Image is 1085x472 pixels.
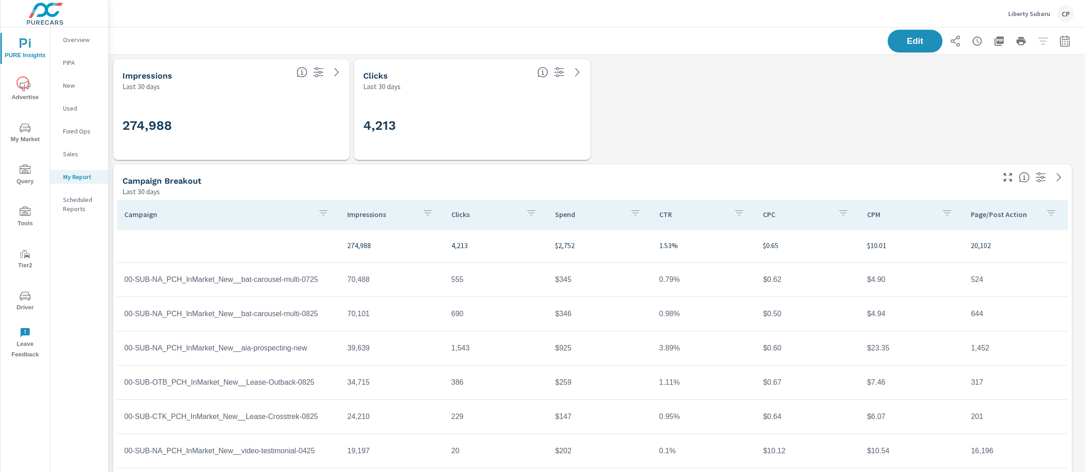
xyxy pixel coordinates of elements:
[296,67,307,78] span: The number of times an ad was shown on your behalf.
[659,210,727,219] p: CTR
[756,371,860,394] td: $0.67
[63,58,101,67] p: PIPA
[329,65,344,80] a: See more details in report
[860,268,964,291] td: $4.90
[963,405,1068,428] td: 201
[50,193,108,216] div: Scheduled Reports
[652,302,756,325] td: 0.98%
[444,268,548,291] td: 555
[50,101,108,115] div: Used
[963,302,1068,325] td: 644
[763,210,831,219] p: CPC
[444,371,548,394] td: 386
[659,240,749,251] p: 1.53%
[1000,170,1015,185] button: Make Fullscreen
[117,405,340,428] td: 00-SUB-CTK_PCH_InMarket_New__Lease-Crosstrek-0825
[122,186,160,197] p: Last 30 days
[340,268,444,291] td: 70,488
[444,302,548,325] td: 690
[444,440,548,462] td: 20
[860,302,964,325] td: $4.94
[117,337,340,360] td: 00-SUB-NA_PCH_InMarket_New__aia-prospecting-new
[3,291,47,313] span: Driver
[763,240,852,251] p: $0.65
[340,302,444,325] td: 70,101
[444,337,548,360] td: 1,543
[122,81,160,92] p: Last 30 days
[963,440,1068,462] td: 16,196
[340,440,444,462] td: 19,197
[63,127,101,136] p: Fixed Ops
[363,118,581,133] h3: 4,213
[756,268,860,291] td: $0.62
[451,210,519,219] p: Clicks
[548,268,652,291] td: $345
[50,124,108,138] div: Fixed Ops
[860,337,964,360] td: $23.35
[340,405,444,428] td: 24,210
[50,79,108,92] div: New
[3,164,47,187] span: Query
[1058,5,1074,22] div: CP
[555,210,623,219] p: Spend
[652,405,756,428] td: 0.95%
[63,195,101,213] p: Scheduled Reports
[3,327,47,360] span: Leave Feedback
[363,81,401,92] p: Last 30 days
[63,104,101,113] p: Used
[122,118,340,133] h3: 274,988
[963,268,1068,291] td: 524
[50,33,108,47] div: Overview
[548,302,652,325] td: $346
[867,240,957,251] p: $10.01
[652,268,756,291] td: 0.79%
[548,405,652,428] td: $147
[117,302,340,325] td: 00-SUB-NA_PCH_InMarket_New__bat-carousel-multi-0825
[63,35,101,44] p: Overview
[652,337,756,360] td: 3.89%
[971,240,1060,251] p: 20,102
[555,240,645,251] p: $2,752
[340,337,444,360] td: 39,639
[1012,32,1030,50] button: Print Report
[1056,32,1074,50] button: Select Date Range
[340,371,444,394] td: 34,715
[860,440,964,462] td: $10.54
[63,81,101,90] p: New
[50,170,108,184] div: My Report
[1008,10,1050,18] p: Liberty Subaru
[50,56,108,69] div: PIPA
[347,240,437,251] p: 274,988
[990,32,1008,50] button: "Export Report to PDF"
[548,371,652,394] td: $259
[652,371,756,394] td: 1.11%
[117,371,340,394] td: 00-SUB-OTB_PCH_InMarket_New__Lease-Outback-0825
[347,210,415,219] p: Impressions
[888,30,942,53] button: Edit
[897,37,933,45] span: Edit
[652,440,756,462] td: 0.1%
[444,405,548,428] td: 229
[63,149,101,159] p: Sales
[860,371,964,394] td: $7.46
[570,65,585,80] a: See more details in report
[537,67,548,78] span: The number of times an ad was clicked by a consumer.
[3,80,47,103] span: Advertise
[363,71,388,80] h5: Clicks
[1019,172,1030,183] span: This is a summary of Social performance results by campaign. Each column can be sorted.
[548,337,652,360] td: $925
[122,176,201,186] h5: Campaign Breakout
[548,440,652,462] td: $202
[860,405,964,428] td: $6.07
[756,337,860,360] td: $0.60
[3,249,47,271] span: Tier2
[117,268,340,291] td: 00-SUB-NA_PCH_InMarket_New__bat-carousel-multi-0725
[3,38,47,61] span: PURE Insights
[3,122,47,145] span: My Market
[756,302,860,325] td: $0.50
[963,371,1068,394] td: 317
[1052,170,1066,185] a: See more details in report
[0,27,50,364] div: nav menu
[756,405,860,428] td: $0.64
[946,32,964,50] button: Share Report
